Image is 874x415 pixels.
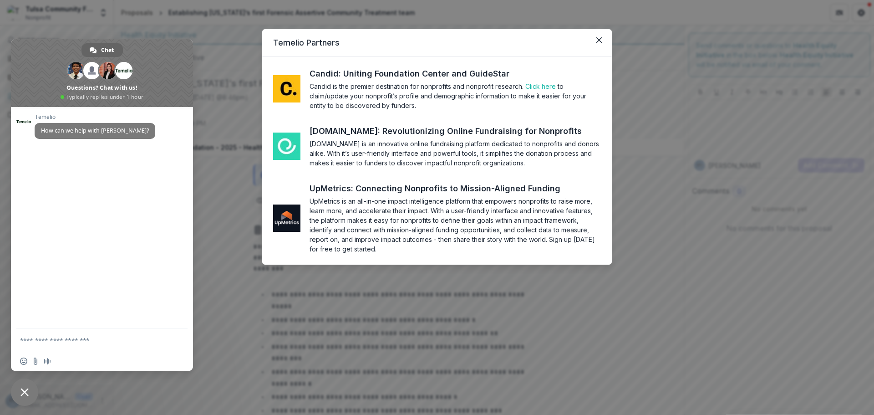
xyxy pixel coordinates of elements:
button: Close [592,33,606,47]
img: me [273,75,300,102]
a: Chat [81,43,123,57]
span: Chat [101,43,114,57]
span: Temelio [35,114,155,120]
header: Temelio Partners [262,29,612,56]
a: [DOMAIN_NAME]: Revolutionizing Online Fundraising for Nonprofits [310,125,599,137]
span: Insert an emoji [20,358,27,365]
span: Audio message [44,358,51,365]
section: UpMetrics is an all-in-one impact intelligence platform that empowers nonprofits to raise more, l... [310,196,601,254]
a: Click here [525,82,556,90]
a: UpMetrics: Connecting Nonprofits to Mission-Aligned Funding [310,182,577,195]
a: Close chat [11,379,38,406]
a: Candid: Uniting Foundation Center and GuideStar [310,67,526,80]
img: me [273,205,300,232]
section: Candid is the premier destination for nonprofits and nonprofit research. to claim/update your non... [310,82,601,110]
textarea: Compose your message... [20,328,166,351]
span: Send a file [32,358,39,365]
section: [DOMAIN_NAME] is an innovative online fundraising platform dedicated to nonprofits and donors ali... [310,139,601,168]
span: How can we help with [PERSON_NAME]? [41,127,149,134]
img: me [273,133,300,160]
